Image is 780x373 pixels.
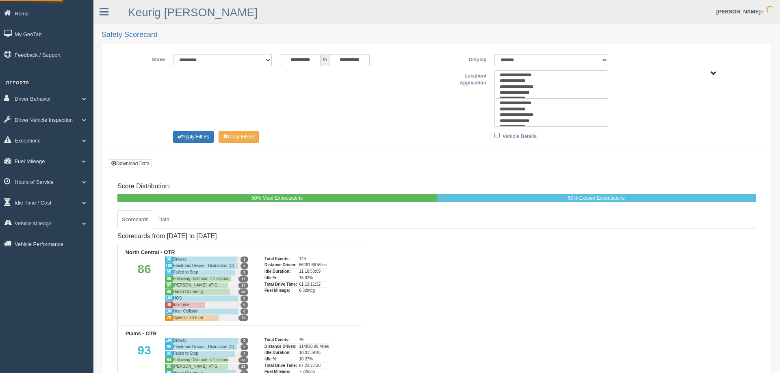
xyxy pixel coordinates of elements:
div: Idle Duration: [264,349,297,356]
span: 5 [240,270,248,276]
div: 76 [299,337,329,343]
span: 2 [240,344,248,350]
span: 33 [238,357,248,363]
span: 4 [240,351,248,357]
div: 100 [165,295,173,302]
div: 87.23:27:28 [299,362,329,369]
span: 0 [240,338,248,344]
div: 70 [165,315,173,321]
div: 49 [165,302,173,308]
b: Plains - OTR [126,330,157,336]
label: Show [115,54,169,64]
span: 50% Meet Expectations [251,195,303,201]
div: Distance Driven: [264,262,297,268]
div: 88 [165,289,173,295]
div: 61.19:11:32 [299,281,327,288]
button: Change Filter Options [219,131,259,143]
span: 33 [238,289,248,295]
div: 85 [165,282,173,289]
a: Data [154,210,174,229]
span: 79 [238,315,248,321]
div: 85 [165,363,173,370]
div: Idle %: [264,275,297,281]
span: 0 [240,308,248,315]
button: Change Filter Options [173,131,214,143]
div: 10.27% [299,356,329,362]
div: 95 [165,269,173,276]
h4: Scorecards from [DATE] to [DATE] [117,233,361,240]
label: Location/ Application [437,70,490,87]
a: Scorecards [117,210,153,229]
div: 99 [165,344,173,350]
div: 89 [165,276,173,282]
div: 10.01:39:45 [299,349,329,356]
div: Total Drive Time: [264,281,297,288]
div: Distance Driven: [264,343,297,350]
div: 98 [165,256,173,263]
h4: Score Distribution: [117,183,756,190]
span: to [321,54,329,66]
div: 148 [299,256,327,262]
span: 50% Exceed Expectations [568,195,624,201]
div: 100 [165,308,173,315]
label: Display [437,54,490,64]
div: 84 [165,357,173,363]
div: Total Drive Time: [264,362,297,369]
div: 95 [165,350,173,357]
span: 13 [238,282,248,289]
div: 100 [165,263,173,269]
span: 0 [240,302,248,308]
div: Total Events: [264,256,297,262]
div: 11.18:50:09 [299,268,327,275]
div: Idle Duration: [264,268,297,275]
b: North Central - OTR [126,249,175,255]
label: Vehicle Details [503,131,537,140]
span: 23 [238,364,248,370]
span: 17 [238,276,248,282]
span: 1 [240,257,248,263]
button: Download Data [109,159,152,168]
div: 114830.99 Miles [299,343,329,350]
a: Keurig [PERSON_NAME] [128,6,258,19]
div: 100 [165,337,173,344]
h2: Safety Scorecard [102,31,772,39]
div: Idle %: [264,356,297,362]
div: Total Events: [264,337,297,343]
div: 16.02% [299,275,327,281]
div: 86 [124,256,165,321]
div: 66261.66 Miles [299,262,327,268]
span: 0 [240,263,248,269]
span: 0 [240,295,248,302]
div: Fuel Mileage: [264,287,297,294]
div: 6.82mpg [299,287,327,294]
